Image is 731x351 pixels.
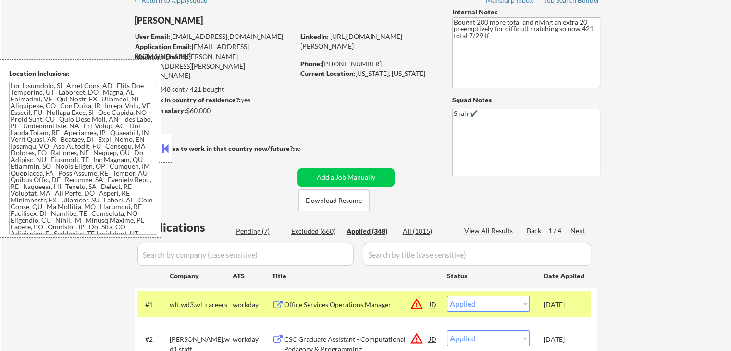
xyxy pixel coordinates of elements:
div: [DATE] [544,300,586,310]
div: Title [272,271,438,281]
div: [PERSON_NAME] [135,14,332,26]
strong: Mailslurp Email: [135,52,185,61]
strong: Phone: [300,60,322,68]
div: Pending (7) [236,226,284,236]
div: no [293,144,321,153]
div: yes [134,95,291,105]
div: Location Inclusions: [9,69,157,78]
div: Back [527,226,542,236]
div: Internal Notes [452,7,600,17]
div: Excluded (660) [291,226,339,236]
div: Applied (348) [347,226,395,236]
strong: Application Email: [135,42,192,50]
div: Date Applied [544,271,586,281]
div: JD [428,330,438,348]
div: View All Results [464,226,516,236]
div: [PERSON_NAME][EMAIL_ADDRESS][PERSON_NAME][DOMAIN_NAME] [135,52,294,80]
div: Office Services Operations Manager [284,300,429,310]
div: JD [428,296,438,313]
div: Applications [137,222,233,233]
div: workday [233,300,272,310]
div: #1 [145,300,162,310]
button: warning_amber [410,297,423,311]
a: [URL][DOMAIN_NAME][PERSON_NAME] [300,32,402,50]
div: [US_STATE], [US_STATE] [300,69,436,78]
div: [EMAIL_ADDRESS][DOMAIN_NAME] [135,42,294,61]
button: Add a Job Manually [297,168,395,187]
div: workday [233,335,272,344]
button: warning_amber [410,332,423,345]
div: 1 / 4 [548,226,570,236]
div: ATS [233,271,272,281]
strong: User Email: [135,32,170,40]
input: Search by title (case sensitive) [363,243,591,266]
div: All (1015) [403,226,451,236]
div: [EMAIL_ADDRESS][DOMAIN_NAME] [135,32,294,41]
button: Download Resume [298,189,370,211]
div: wlt.wd3.wl_careers [170,300,233,310]
strong: Current Location: [300,69,355,77]
div: $60,000 [134,106,294,115]
strong: Will need Visa to work in that country now/future?: [135,144,295,152]
div: #2 [145,335,162,344]
div: Status [447,267,530,284]
strong: Can work in country of residence?: [134,96,241,104]
div: 348 sent / 421 bought [134,85,294,94]
input: Search by company (case sensitive) [137,243,354,266]
strong: LinkedIn: [300,32,329,40]
div: Company [170,271,233,281]
div: Next [570,226,586,236]
div: [PHONE_NUMBER] [300,59,436,69]
div: Squad Notes [452,95,600,105]
div: [DATE] [544,335,586,344]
